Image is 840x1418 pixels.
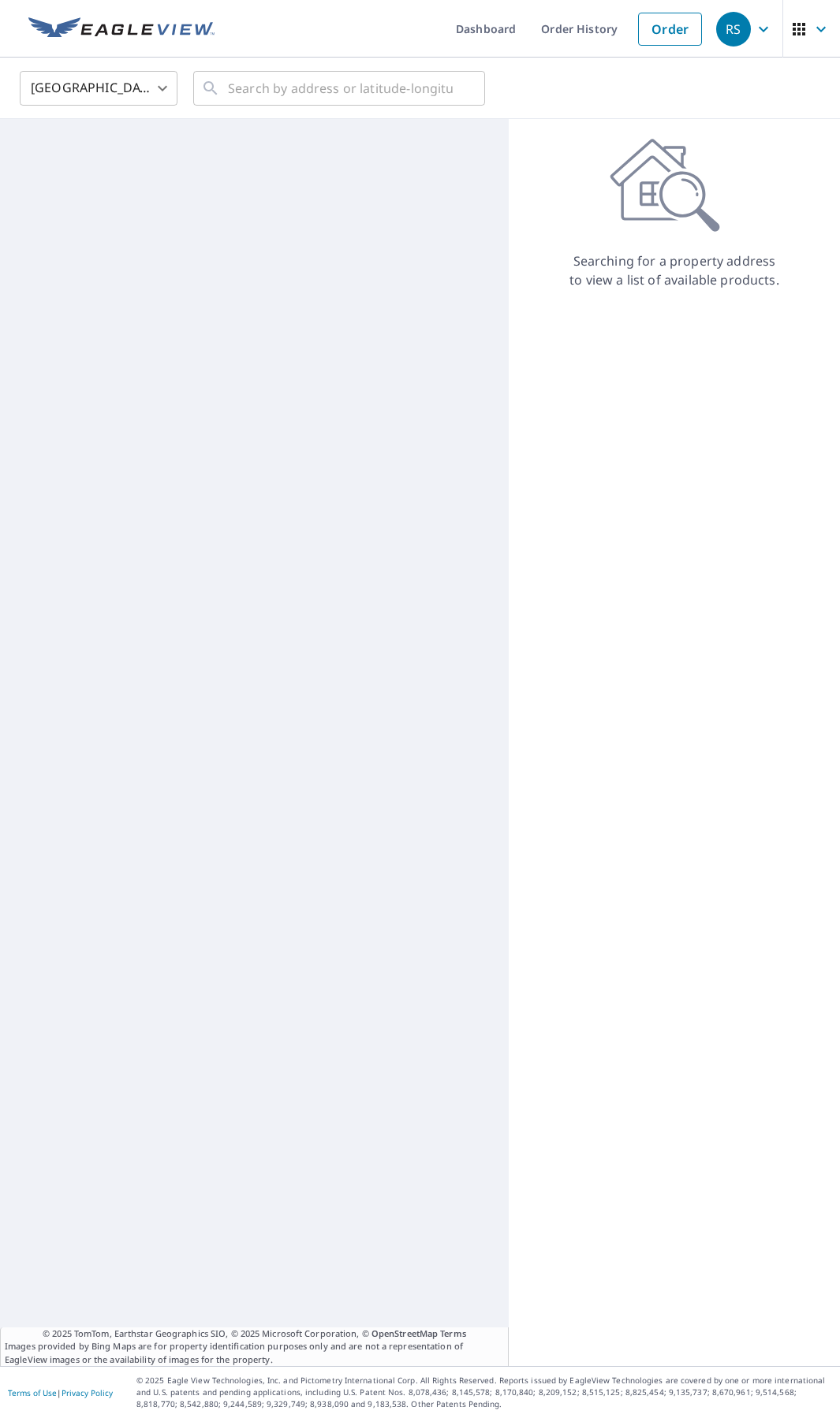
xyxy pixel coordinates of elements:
[228,66,453,110] input: Search by address or latitude-longitude
[20,66,177,110] div: [GEOGRAPHIC_DATA]
[28,17,215,41] img: EV Logo
[569,251,780,289] p: Searching for a property address to view a list of available products.
[638,13,702,46] a: Order
[62,1387,113,1398] a: Privacy Policy
[8,1387,57,1398] a: Terms of Use
[8,1388,113,1398] p: |
[371,1327,438,1339] a: OpenStreetMap
[43,1327,466,1341] span: © 2025 TomTom, Earthstar Geographics SIO, © 2025 Microsoft Corporation, ©
[440,1327,466,1339] a: Terms
[716,12,751,47] div: RS
[136,1375,832,1410] p: © 2025 Eagle View Technologies, Inc. and Pictometry International Corp. All Rights Reserved. Repo...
